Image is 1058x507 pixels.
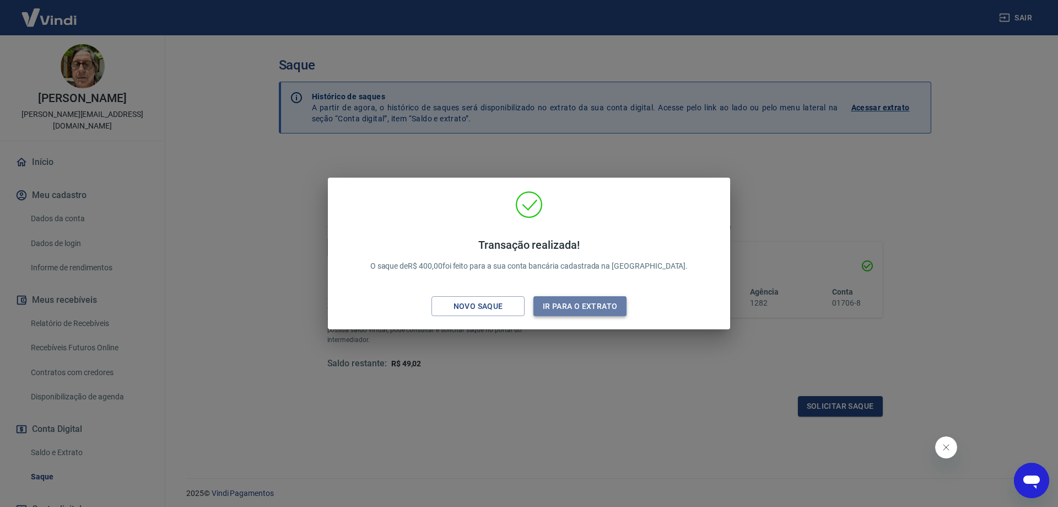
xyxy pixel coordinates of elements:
h4: Transação realizada! [370,238,688,252]
button: Novo saque [431,296,525,317]
iframe: Botão para abrir a janela de mensagens [1014,463,1049,498]
div: Novo saque [440,300,516,313]
span: Olá! Precisa de ajuda? [7,8,93,17]
p: O saque de R$ 400,00 foi feito para a sua conta bancária cadastrada na [GEOGRAPHIC_DATA]. [370,238,688,272]
button: Ir para o extrato [533,296,627,317]
iframe: Fechar mensagem [935,436,957,458]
